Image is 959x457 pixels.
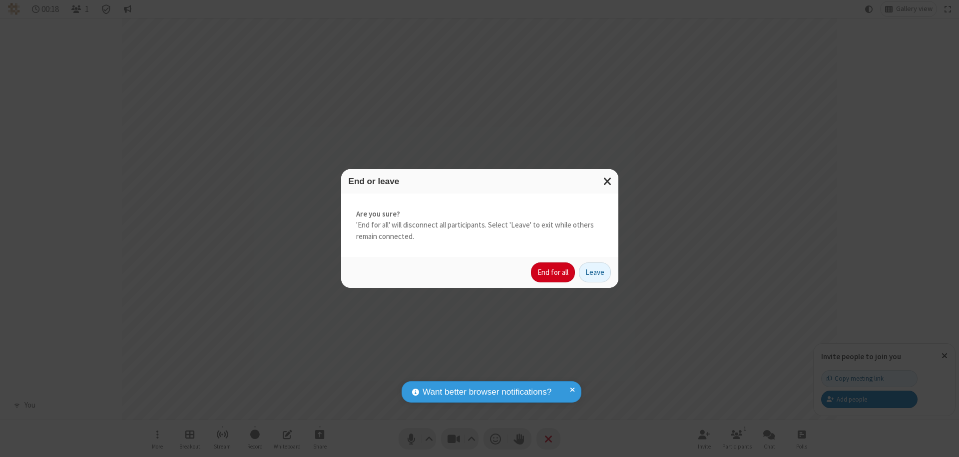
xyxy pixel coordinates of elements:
span: Want better browser notifications? [423,386,551,399]
button: End for all [531,262,575,282]
div: 'End for all' will disconnect all participants. Select 'Leave' to exit while others remain connec... [341,194,618,257]
h3: End or leave [349,177,611,186]
button: Close modal [597,169,618,194]
button: Leave [579,262,611,282]
strong: Are you sure? [356,209,603,220]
